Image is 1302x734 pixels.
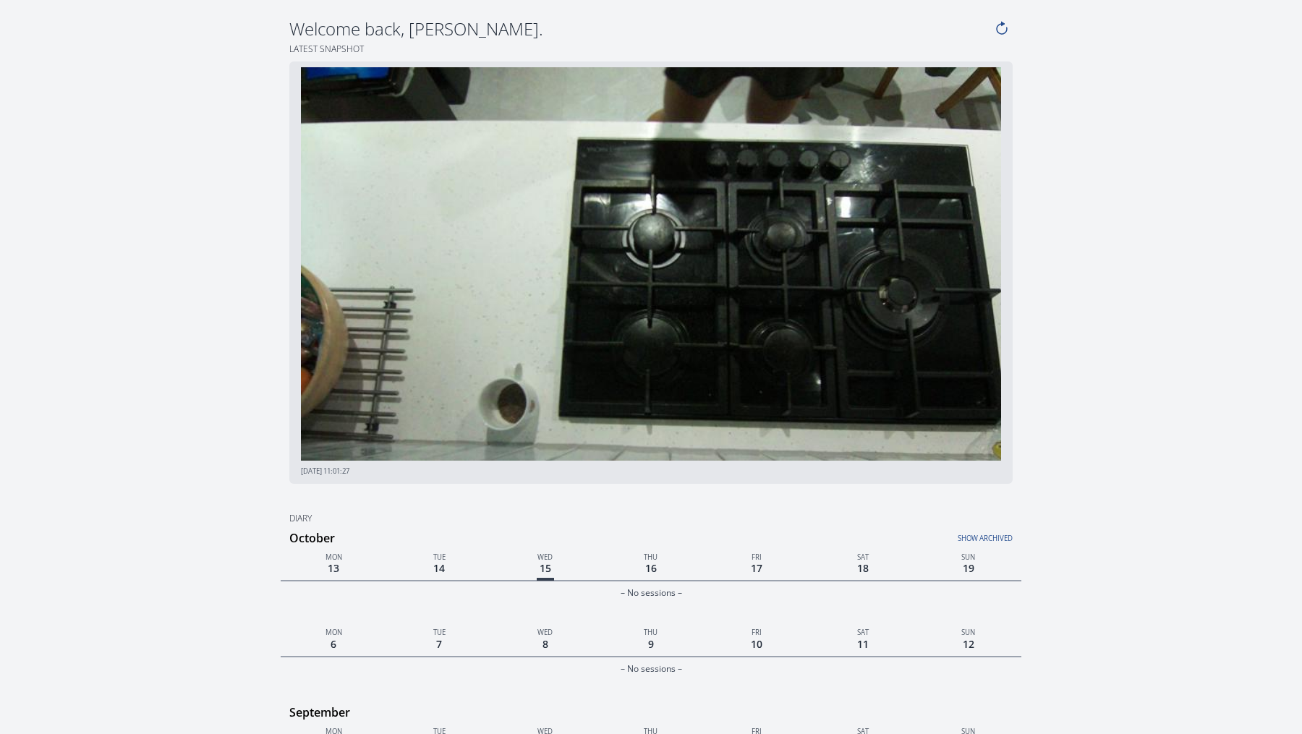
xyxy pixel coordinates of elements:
h2: Diary [281,513,1021,525]
span: 11 [854,634,872,654]
p: Fri [704,625,809,638]
p: Sun [916,550,1021,563]
p: Wed [493,625,598,638]
p: Wed [493,550,598,563]
p: Mon [281,625,386,638]
span: 18 [854,558,872,578]
div: – No sessions – [281,584,1021,602]
span: 6 [328,634,339,654]
img: 20251015110127.jpeg [301,67,1001,461]
span: 16 [642,558,660,578]
p: Tue [386,550,492,563]
span: 7 [433,634,445,654]
h3: September [289,701,1021,724]
span: 17 [748,558,765,578]
p: Fri [704,550,809,563]
p: Sun [916,625,1021,638]
span: 15 [537,558,554,581]
span: 14 [430,558,448,578]
div: – No sessions – [281,660,1021,678]
span: 19 [960,558,977,578]
span: 9 [645,634,657,654]
p: Thu [598,550,704,563]
h3: October [289,526,1021,550]
p: Tue [386,625,492,638]
h2: Latest snapshot [281,43,1021,56]
p: Thu [598,625,704,638]
h4: Welcome back, [PERSON_NAME]. [289,17,991,40]
p: Sat [809,625,915,638]
p: Mon [281,550,386,563]
span: [DATE] 11:01:27 [301,466,349,476]
span: 12 [960,634,977,654]
a: Show archived [766,525,1013,544]
span: 10 [748,634,765,654]
p: Sat [809,550,915,563]
span: 13 [325,558,342,578]
span: 8 [540,634,551,654]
